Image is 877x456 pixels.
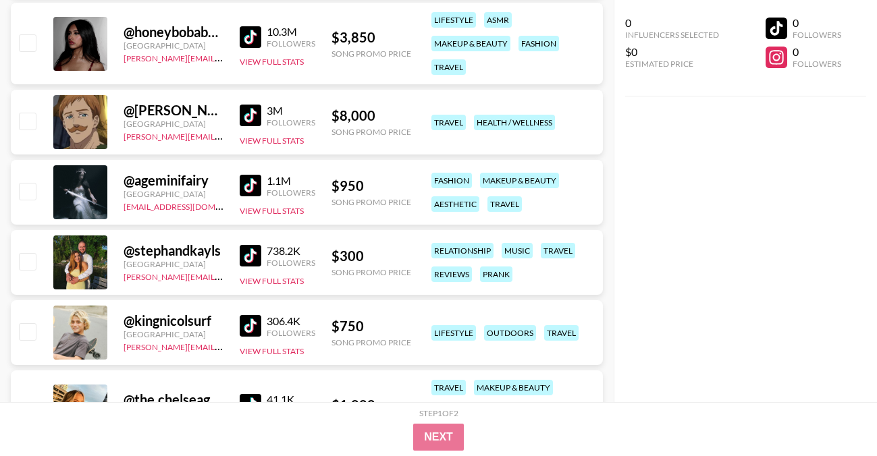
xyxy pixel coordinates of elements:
div: [GEOGRAPHIC_DATA] [124,40,223,51]
div: outdoors [484,325,536,341]
div: $0 [625,45,719,59]
iframe: Drift Widget Chat Controller [809,389,861,440]
div: $ 750 [331,318,411,335]
button: View Full Stats [240,57,304,67]
div: @ kingnicolsurf [124,312,223,329]
div: $ 8,000 [331,107,411,124]
div: lifestyle [431,325,476,341]
div: $ 1,000 [331,397,411,414]
img: TikTok [240,105,261,126]
div: $ 950 [331,177,411,194]
button: View Full Stats [240,136,304,146]
div: Step 1 of 2 [419,408,458,418]
div: Followers [793,30,841,40]
div: Song Promo Price [331,267,411,277]
div: health / wellness [474,115,555,130]
div: travel [431,115,466,130]
button: View Full Stats [240,206,304,216]
div: makeup & beauty [480,173,559,188]
div: reviews [431,266,472,282]
div: Followers [267,258,315,268]
div: aesthetic [431,196,479,212]
div: 1.1M [267,174,315,188]
div: travel [544,325,579,341]
a: [PERSON_NAME][EMAIL_ADDRESS][DOMAIN_NAME] [124,51,323,63]
div: asmr [484,12,512,28]
div: makeup & beauty [474,380,553,395]
div: Song Promo Price [331,127,411,137]
div: fashion [431,173,472,188]
div: @ stephandkayls [124,242,223,259]
div: fashion [519,36,559,51]
img: TikTok [240,175,261,196]
div: Followers [267,117,315,127]
div: prank [480,266,512,282]
img: TikTok [240,26,261,48]
a: [PERSON_NAME][EMAIL_ADDRESS][DOMAIN_NAME] [124,339,323,352]
div: $ 300 [331,248,411,264]
button: View Full Stats [240,276,304,286]
img: TikTok [240,245,261,266]
div: @ the.chelseagriffin [124,391,223,408]
div: music [502,243,533,258]
div: travel [431,59,466,75]
div: @ honeybobabear [124,24,223,40]
div: 10.3M [267,25,315,38]
img: TikTok [240,394,261,416]
a: [EMAIL_ADDRESS][DOMAIN_NAME] [124,199,259,212]
div: 738.2K [267,244,315,258]
div: 0 [793,16,841,30]
div: 41.1K [267,393,315,406]
div: [GEOGRAPHIC_DATA] [124,119,223,129]
div: 0 [793,45,841,59]
div: makeup & beauty [431,36,510,51]
div: @ ageminifairy [124,172,223,189]
div: Song Promo Price [331,49,411,59]
div: Followers [267,38,315,49]
div: Influencers Selected [625,30,719,40]
div: travel [487,196,522,212]
div: travel [541,243,575,258]
a: [PERSON_NAME][EMAIL_ADDRESS][DOMAIN_NAME] [124,129,323,142]
div: Followers [267,328,315,338]
a: [PERSON_NAME][EMAIL_ADDRESS][DOMAIN_NAME] [124,269,323,282]
div: @ [PERSON_NAME] [124,102,223,119]
div: Song Promo Price [331,337,411,347]
img: TikTok [240,315,261,337]
div: 306.4K [267,314,315,328]
div: [GEOGRAPHIC_DATA] [124,329,223,339]
div: relationship [431,243,494,258]
div: [GEOGRAPHIC_DATA] [124,259,223,269]
div: $ 3,850 [331,29,411,46]
div: Song Promo Price [331,197,411,207]
div: 0 [625,16,719,30]
div: travel [431,380,466,395]
div: [GEOGRAPHIC_DATA] [124,189,223,199]
button: View Full Stats [240,346,304,356]
button: Next [413,424,464,451]
div: lifestyle [431,12,476,28]
div: Followers [793,59,841,69]
div: Estimated Price [625,59,719,69]
div: Followers [267,188,315,198]
div: 3M [267,104,315,117]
